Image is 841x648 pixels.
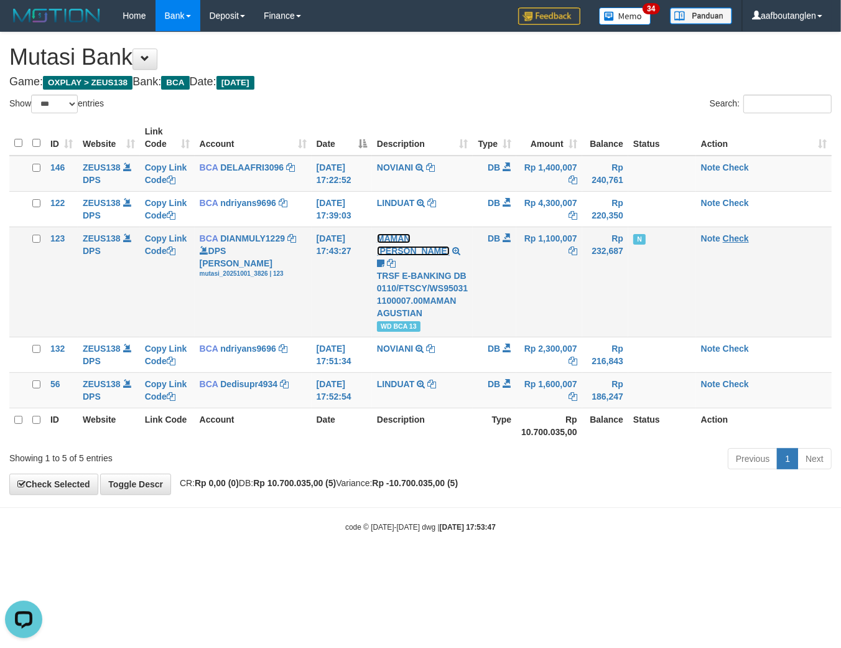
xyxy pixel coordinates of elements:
[701,379,720,389] a: Note
[701,344,720,354] a: Note
[377,270,468,319] div: TRSF E-BANKING DB 0110/FTSCY/WS95031 1100007.00MAMAN AGUSTIAN
[569,392,577,401] a: Copy Rp 1,600,007 to clipboard
[377,198,414,208] a: LINDUAT
[473,408,516,443] th: Type
[286,162,295,172] a: Copy DELAAFRI3096 to clipboard
[220,379,277,389] a: Dedisupr4934
[516,120,582,156] th: Amount: activate to sort column ascending
[582,337,628,372] td: Rp 216,843
[220,233,285,243] a: DIANMULY1229
[145,344,187,366] a: Copy Link Code
[83,344,121,354] a: ZEUS138
[9,95,104,113] label: Show entries
[195,408,312,443] th: Account
[582,120,628,156] th: Balance
[710,95,832,113] label: Search:
[670,7,732,24] img: panduan.png
[701,162,720,172] a: Note
[78,227,140,337] td: DPS
[312,372,372,408] td: [DATE] 17:52:54
[427,198,436,208] a: Copy LINDUAT to clipboard
[312,120,372,156] th: Date: activate to sort column descending
[312,408,372,443] th: Date
[145,233,187,256] a: Copy Link Code
[643,3,659,14] span: 34
[50,162,65,172] span: 146
[488,198,500,208] span: DB
[569,175,577,185] a: Copy Rp 1,400,007 to clipboard
[280,379,289,389] a: Copy Dedisupr4934 to clipboard
[140,120,195,156] th: Link Code: activate to sort column ascending
[372,408,473,443] th: Description
[518,7,580,25] img: Feedback.jpg
[377,162,413,172] a: NOVIANI
[377,379,414,389] a: LINDUAT
[723,344,749,354] a: Check
[78,156,140,192] td: DPS
[78,337,140,372] td: DPS
[220,344,276,354] a: ndriyans9696
[45,408,78,443] th: ID
[488,233,500,243] span: DB
[9,474,98,495] a: Check Selected
[43,76,132,90] span: OXPLAY > ZEUS138
[83,162,121,172] a: ZEUS138
[633,234,646,245] span: Has Note
[488,379,500,389] span: DB
[516,408,582,443] th: Rp 10.700.035,00
[312,227,372,337] td: [DATE] 17:43:27
[161,76,189,90] span: BCA
[387,258,396,268] a: Copy MAMAN AGUSTIAN to clipboard
[723,162,749,172] a: Check
[569,246,577,256] a: Copy Rp 1,100,007 to clipboard
[200,162,218,172] span: BCA
[50,379,60,389] span: 56
[145,162,187,185] a: Copy Link Code
[599,7,651,25] img: Button%20Memo.svg
[45,120,78,156] th: ID: activate to sort column ascending
[200,270,307,278] div: mutasi_20251001_3826 | 123
[696,120,832,156] th: Action: activate to sort column ascending
[216,76,254,90] span: [DATE]
[9,45,832,70] h1: Mutasi Bank
[50,344,65,354] span: 132
[582,227,628,337] td: Rp 232,687
[9,447,341,464] div: Showing 1 to 5 of 5 entries
[220,198,276,208] a: ndriyans9696
[516,191,582,227] td: Rp 4,300,007
[195,120,312,156] th: Account: activate to sort column ascending
[488,344,500,354] span: DB
[5,5,42,42] button: Open LiveChat chat widget
[78,372,140,408] td: DPS
[174,478,458,488] span: CR: DB: Variance:
[777,448,798,469] a: 1
[696,408,832,443] th: Action
[582,191,628,227] td: Rp 220,350
[701,198,720,208] a: Note
[723,198,749,208] a: Check
[83,379,121,389] a: ZEUS138
[9,76,832,88] h4: Game: Bank: Date:
[200,233,218,243] span: BCA
[426,162,435,172] a: Copy NOVIANI to clipboard
[723,233,749,243] a: Check
[78,120,140,156] th: Website: activate to sort column ascending
[582,156,628,192] td: Rp 240,761
[83,233,121,243] a: ZEUS138
[50,198,65,208] span: 122
[582,408,628,443] th: Balance
[426,344,435,354] a: Copy NOVIANI to clipboard
[440,523,496,532] strong: [DATE] 17:53:47
[377,344,413,354] a: NOVIANI
[516,156,582,192] td: Rp 1,400,007
[31,95,78,113] select: Showentries
[797,448,832,469] a: Next
[312,337,372,372] td: [DATE] 17:51:34
[569,356,577,366] a: Copy Rp 2,300,007 to clipboard
[377,321,420,332] span: WD BCA 13
[743,95,832,113] input: Search:
[582,372,628,408] td: Rp 186,247
[100,474,171,495] a: Toggle Descr
[9,6,104,25] img: MOTION_logo.png
[200,198,218,208] span: BCA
